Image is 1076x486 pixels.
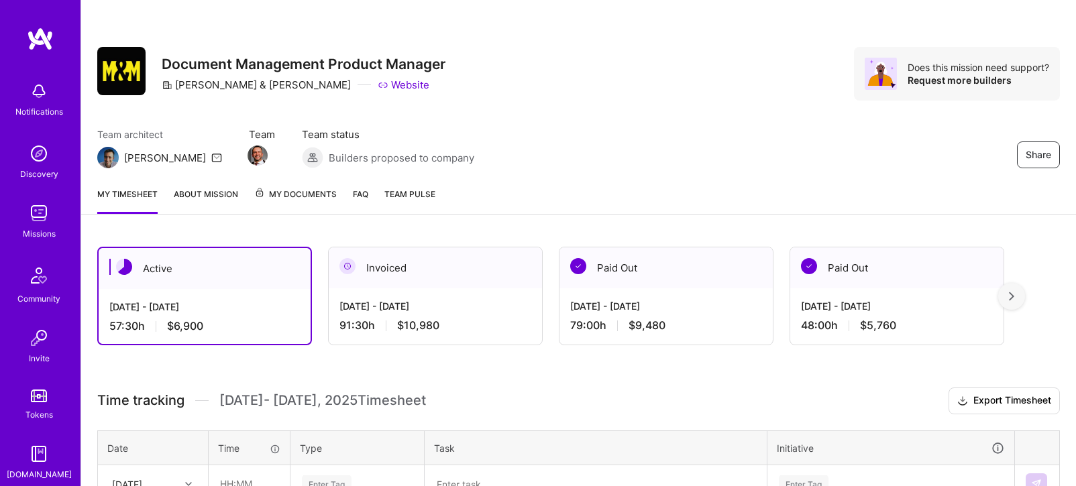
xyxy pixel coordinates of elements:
div: Time [218,441,280,455]
img: teamwork [25,200,52,227]
img: Paid Out [801,258,817,274]
a: About Mission [174,187,238,214]
span: Team Pulse [384,189,435,199]
img: tokens [31,389,47,402]
img: bell [25,78,52,105]
div: Invite [29,351,50,365]
a: Website [378,78,429,92]
div: [PERSON_NAME] [124,151,206,165]
img: Company Logo [97,47,146,95]
h3: Document Management Product Manager [162,56,445,72]
div: [DATE] - [DATE] [801,299,993,313]
button: Export Timesheet [949,387,1060,414]
span: $10,980 [397,318,439,332]
a: My Documents [254,187,337,214]
div: Paid Out [559,247,773,288]
i: icon Download [957,394,968,408]
div: Discovery [20,167,58,181]
div: Initiative [777,440,1005,456]
a: Team Member Avatar [249,144,266,167]
span: Builders proposed to company [329,151,474,165]
div: Notifications [15,105,63,119]
div: Paid Out [790,247,1004,288]
div: Does this mission need support? [908,61,1049,74]
span: $6,900 [167,319,203,333]
div: [DATE] - [DATE] [339,299,531,313]
span: $5,760 [860,318,896,332]
img: Team Architect [97,147,119,168]
span: Team architect [97,127,222,141]
img: Invoiced [339,258,356,274]
img: Avatar [865,58,897,90]
span: My Documents [254,187,337,202]
span: [DATE] - [DATE] , 2025 Timesheet [219,392,426,409]
img: Community [23,259,55,292]
div: [DATE] - [DATE] [109,300,300,314]
a: Team Pulse [384,187,435,214]
div: Request more builders [908,74,1049,86]
th: Date [98,430,209,465]
img: Builders proposed to company [302,147,323,168]
span: Team [249,127,275,141]
span: Share [1026,148,1051,162]
img: logo [27,27,54,51]
img: Team Member Avatar [248,145,268,166]
div: Missions [23,227,56,241]
img: Paid Out [570,258,586,274]
span: $9,480 [629,318,665,332]
button: Share [1017,141,1060,168]
img: Invite [25,324,52,351]
div: Community [17,292,60,306]
div: 48:00 h [801,318,993,332]
div: Active [99,248,311,289]
img: right [1009,292,1014,301]
a: My timesheet [97,187,158,214]
img: Active [116,259,132,275]
div: Invoiced [329,247,542,288]
div: [DATE] - [DATE] [570,299,762,313]
span: Time tracking [97,392,184,409]
img: guide book [25,440,52,467]
img: discovery [25,140,52,167]
span: Team status [302,127,474,141]
div: Tokens [25,408,53,422]
i: icon CompanyGray [162,80,172,90]
th: Task [425,430,767,465]
div: 57:30 h [109,319,300,333]
a: FAQ [353,187,368,214]
i: icon Mail [211,152,222,163]
div: 79:00 h [570,318,762,332]
th: Type [290,430,425,465]
div: 91:30 h [339,318,531,332]
div: [PERSON_NAME] & [PERSON_NAME] [162,78,351,92]
div: [DOMAIN_NAME] [7,467,72,481]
